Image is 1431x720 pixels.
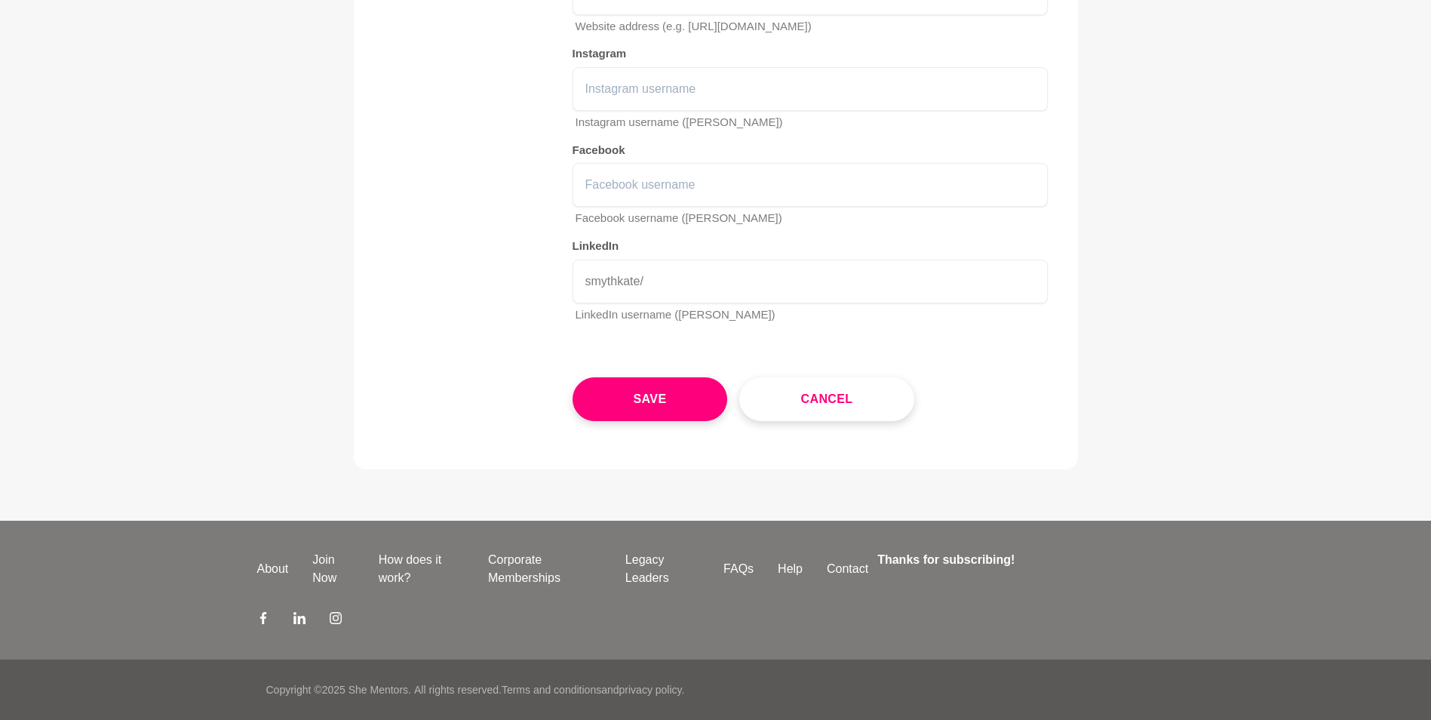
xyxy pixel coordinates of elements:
p: Copyright © 2025 She Mentors . [266,682,411,698]
p: Instagram username ([PERSON_NAME]) [576,114,1048,131]
input: Facebook username [573,163,1048,207]
a: Facebook [257,611,269,629]
a: Contact [815,560,880,578]
a: About [245,560,301,578]
button: Save [573,377,728,421]
button: Cancel [739,377,914,421]
a: Join Now [300,551,366,587]
a: Corporate Memberships [476,551,613,587]
a: privacy policy [619,684,682,696]
a: Terms and conditions [502,684,601,696]
h4: Thanks for subscribing! [877,551,1165,569]
a: Help [766,560,815,578]
a: FAQs [711,560,766,578]
h5: LinkedIn [573,239,1048,254]
input: Instagram username [573,67,1048,111]
a: Instagram [330,611,342,629]
input: LinkedIn username [573,260,1048,303]
a: Legacy Leaders [613,551,711,587]
p: Website address (e.g. [URL][DOMAIN_NAME]) [576,18,1048,35]
a: LinkedIn [293,611,306,629]
p: Facebook username ([PERSON_NAME]) [576,210,1048,227]
a: How does it work? [367,551,476,587]
h5: Facebook [573,143,1048,158]
p: LinkedIn username ([PERSON_NAME]) [576,306,1048,324]
h5: Instagram [573,47,1048,61]
p: All rights reserved. and . [414,682,684,698]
